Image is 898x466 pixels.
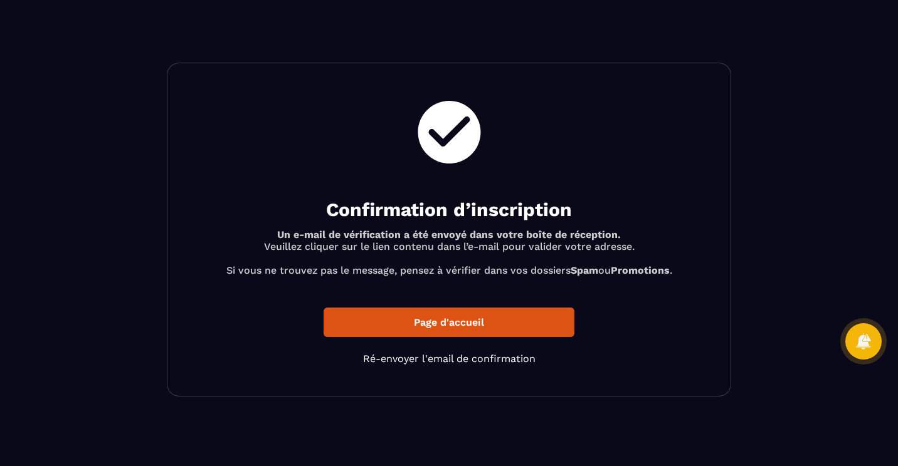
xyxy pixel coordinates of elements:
p: Veuillez cliquer sur le lien contenu dans l’e-mail pour valider votre adresse. Si vous ne trouvez... [199,229,699,276]
img: check [411,95,487,170]
a: Page d'accueil [324,308,574,337]
a: Ré-envoyer l'email de confirmation [363,353,536,365]
b: Promotions [611,264,670,276]
b: Un e-mail de vérification a été envoyé dans votre boîte de réception. [277,229,621,241]
b: Spam [571,264,598,276]
h2: Confirmation d’inscription [199,197,699,222]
